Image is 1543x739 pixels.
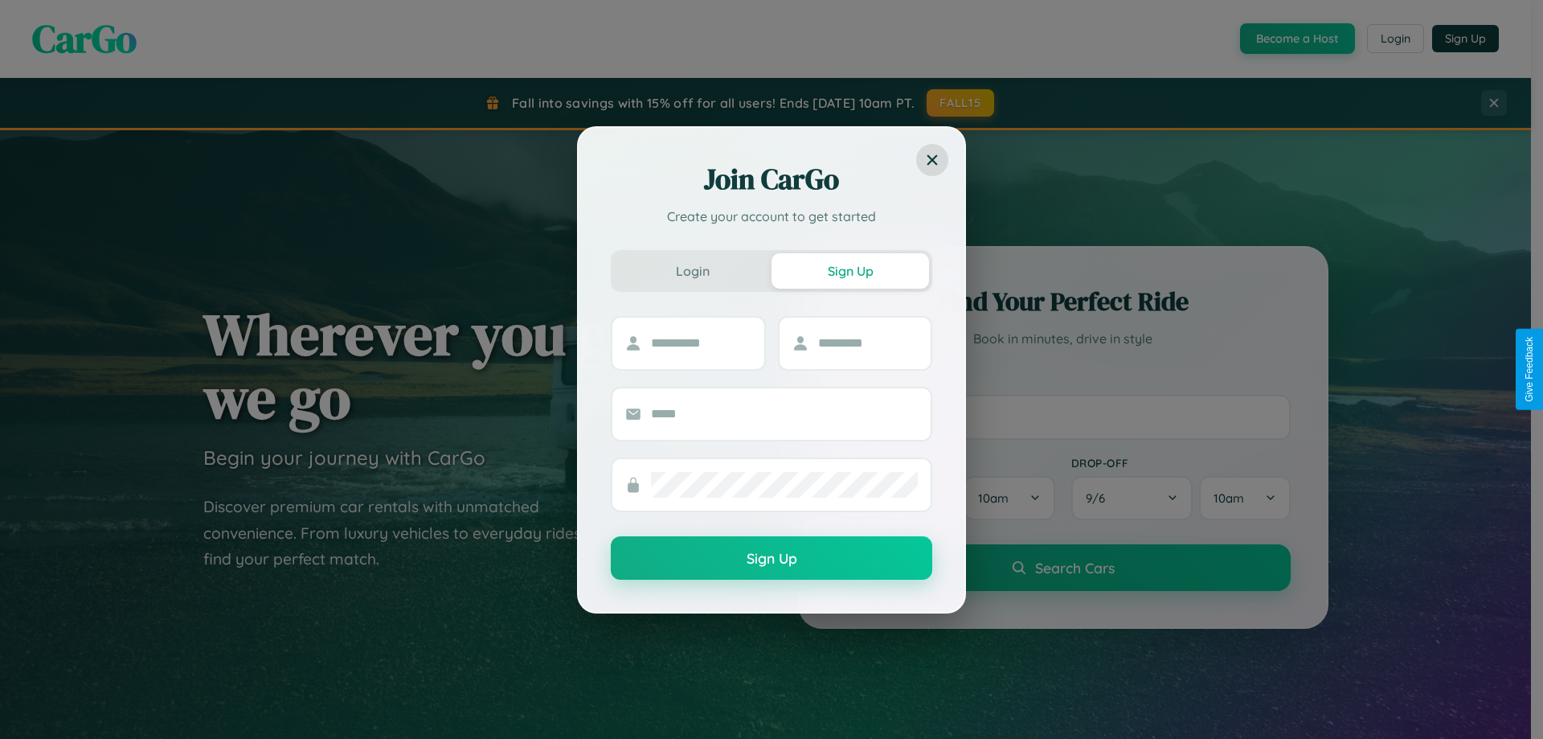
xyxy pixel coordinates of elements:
p: Create your account to get started [611,207,932,226]
div: Give Feedback [1524,337,1535,402]
button: Sign Up [771,253,929,289]
button: Sign Up [611,536,932,580]
button: Login [614,253,771,289]
h2: Join CarGo [611,160,932,199]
